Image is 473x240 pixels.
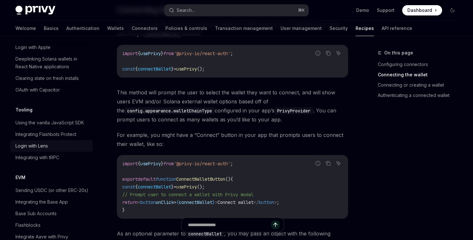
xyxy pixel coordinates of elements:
span: button [259,199,274,205]
span: return [122,199,138,205]
div: Login with Apple [15,43,51,51]
span: const [122,66,135,72]
span: ConnectWalletButton [176,176,225,182]
span: function [156,176,176,182]
a: Using the vanilla JavaScript SDK [10,117,93,129]
span: usePrivy [140,161,161,167]
span: > [215,199,218,205]
span: connectWallet [138,184,171,190]
span: { [176,199,179,205]
a: Login with Lens [10,140,93,152]
a: Integrating the Base App [10,196,93,208]
button: Report incorrect code [314,159,322,168]
a: Integrating Flashbots Protect [10,129,93,140]
a: Dashboard [402,5,442,15]
button: Toggle dark mode [447,5,458,15]
div: Deeplinking Solana wallets in React Native applications [15,55,89,71]
div: Flashblocks [15,221,41,229]
a: Flashblocks [10,219,93,231]
a: API reference [382,21,412,36]
a: Basics [44,21,59,36]
a: Login with Apple [10,42,93,53]
span: ; [230,51,233,56]
span: '@privy-io/react-auth' [174,161,230,167]
button: Copy the contents from the code block [324,159,332,168]
div: Login with Lens [15,142,48,150]
a: Connecting the wallet [378,70,463,80]
div: Base Sub Accounts [15,210,57,217]
span: = [174,66,176,72]
code: config.appearance.walletChainType [125,107,215,114]
span: { [138,51,140,56]
code: PrivyProvider [274,107,313,114]
span: = [174,184,176,190]
div: Search... [177,6,195,14]
a: Authentication [66,21,99,36]
span: This method will prompt the user to select the wallet they want to connect, and will show users E... [117,88,348,124]
span: import [122,161,138,167]
button: Search...⌘K [164,5,308,16]
a: Policies & controls [165,21,207,36]
div: Clearing state on fresh installs [15,74,79,82]
span: (); [197,66,205,72]
span: usePrivy [140,51,161,56]
span: ; [277,199,279,205]
span: } [171,66,174,72]
a: Wallets [107,21,124,36]
a: Connectors [132,21,158,36]
h5: Tooling [15,106,32,114]
a: Demo [356,7,369,14]
a: Integrating with tRPC [10,152,93,163]
button: Ask AI [334,49,343,57]
span: } [171,184,174,190]
span: export [122,176,138,182]
a: Deeplinking Solana wallets in React Native applications [10,53,93,72]
span: usePrivy [176,184,197,190]
img: dark logo [15,6,55,15]
span: (); [197,184,205,190]
button: Ask AI [334,159,343,168]
span: from [163,161,174,167]
span: } [161,51,163,56]
a: Transaction management [215,21,273,36]
span: connectWallet [138,66,171,72]
span: Dashboard [407,7,432,14]
span: default [138,176,156,182]
span: { [135,66,138,72]
div: Integrating with tRPC [15,154,59,161]
span: ⌘ K [298,8,305,13]
a: Connecting or creating a wallet [378,80,463,90]
h5: EVM [15,174,25,181]
span: // Prompt user to connect a wallet with Privy modal [122,192,254,197]
span: connectWallet [179,199,212,205]
span: { [230,176,233,182]
a: OAuth with Capacitor [10,84,93,96]
span: { [135,184,138,190]
span: import [122,51,138,56]
span: } [212,199,215,205]
a: Authenticating a connected wallet [378,90,463,101]
div: OAuth with Capacitor [15,86,60,94]
span: For example, you might have a “Connect” button in your app that prompts users to connect their wa... [117,130,348,149]
a: Configuring connectors [378,59,463,70]
span: Connect wallet [218,199,254,205]
a: Security [329,21,348,36]
button: Send message [271,220,280,229]
div: Integrating Flashbots Protect [15,130,76,138]
span: () [225,176,230,182]
a: Clearing state on fresh installs [10,72,93,84]
div: Sending USDC (or other ERC-20s) [15,187,88,194]
span: < [138,199,140,205]
span: const [122,184,135,190]
span: = [174,199,176,205]
span: onClick [156,199,174,205]
span: from [163,51,174,56]
span: ; [230,161,233,167]
button: Report incorrect code [314,49,322,57]
a: Welcome [15,21,36,36]
div: Integrating the Base App [15,198,68,206]
a: Sending USDC (or other ERC-20s) [10,185,93,196]
a: User management [281,21,322,36]
span: } [122,207,125,213]
span: button [140,199,156,205]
